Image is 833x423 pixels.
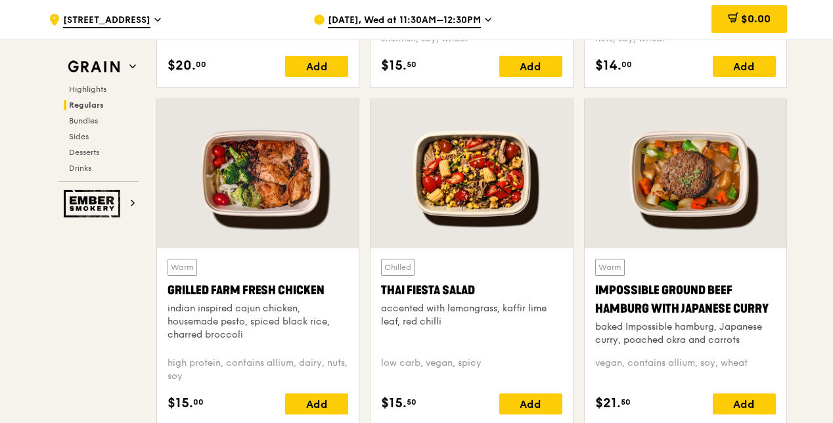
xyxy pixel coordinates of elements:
span: [STREET_ADDRESS] [63,14,150,28]
span: 00 [193,397,204,407]
div: low carb, vegan, spicy [381,357,562,383]
span: $14. [595,56,621,76]
div: Add [499,56,562,77]
span: Highlights [69,85,106,94]
div: Add [285,56,348,77]
img: Ember Smokery web logo [64,190,124,217]
div: Add [713,393,776,414]
div: Add [285,393,348,414]
span: 50 [621,397,631,407]
div: baked Impossible hamburg, Japanese curry, poached okra and carrots [595,321,776,347]
span: Drinks [69,164,91,173]
div: indian inspired cajun chicken, housemade pesto, spiced black rice, charred broccoli [168,302,348,342]
span: $15. [381,56,407,76]
span: $21. [595,393,621,413]
span: 00 [196,59,206,70]
span: Sides [69,132,89,141]
div: Add [499,393,562,414]
span: [DATE], Wed at 11:30AM–12:30PM [328,14,481,28]
span: $20. [168,56,196,76]
span: 50 [407,397,416,407]
span: 00 [621,59,632,70]
span: $15. [381,393,407,413]
div: Warm [595,259,625,276]
div: Add [713,56,776,77]
span: $15. [168,393,193,413]
div: vegan, contains allium, soy, wheat [595,357,776,383]
span: Desserts [69,148,99,157]
span: Regulars [69,100,104,110]
div: Warm [168,259,197,276]
div: Chilled [381,259,415,276]
div: Grilled Farm Fresh Chicken [168,281,348,300]
span: 50 [407,59,416,70]
div: Thai Fiesta Salad [381,281,562,300]
span: $0.00 [741,12,771,25]
img: Grain web logo [64,55,124,79]
span: Bundles [69,116,98,125]
div: Impossible Ground Beef Hamburg with Japanese Curry [595,281,776,318]
div: high protein, contains allium, dairy, nuts, soy [168,357,348,383]
div: accented with lemongrass, kaffir lime leaf, red chilli [381,302,562,328]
